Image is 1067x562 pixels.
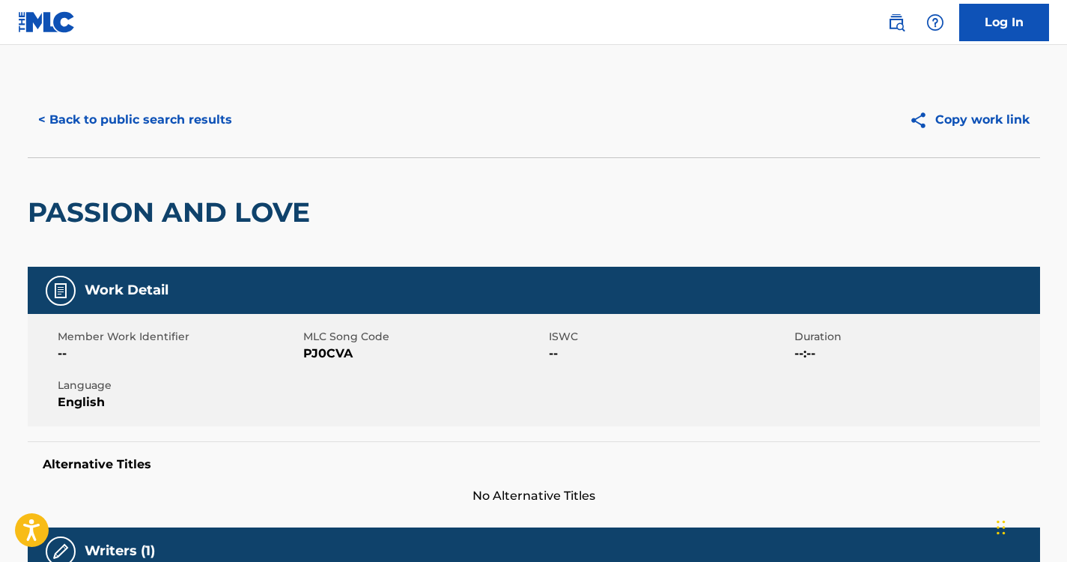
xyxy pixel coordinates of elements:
h5: Work Detail [85,282,168,299]
span: Duration [794,329,1036,345]
span: -- [58,345,300,363]
img: Copy work link [909,111,935,130]
span: English [58,393,300,411]
span: ISWC [549,329,791,345]
span: MLC Song Code [303,329,545,345]
div: Help [920,7,950,37]
h5: Alternative Titles [43,457,1025,472]
iframe: Chat Widget [992,490,1067,562]
h2: PASSION AND LOVE [28,196,317,229]
h5: Writers (1) [85,543,155,560]
img: Work Detail [52,282,70,300]
span: Member Work Identifier [58,329,300,345]
span: -- [549,345,791,363]
span: --:-- [794,345,1036,363]
img: help [926,13,944,31]
img: Writers [52,543,70,561]
span: No Alternative Titles [28,487,1040,505]
span: Language [58,378,300,393]
a: Public Search [881,7,911,37]
a: Log In [959,4,1049,41]
button: Copy work link [899,101,1040,139]
div: Drag [997,505,1006,550]
img: search [887,13,905,31]
span: PJ0CVA [303,345,545,363]
img: MLC Logo [18,11,76,33]
button: < Back to public search results [28,101,243,139]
